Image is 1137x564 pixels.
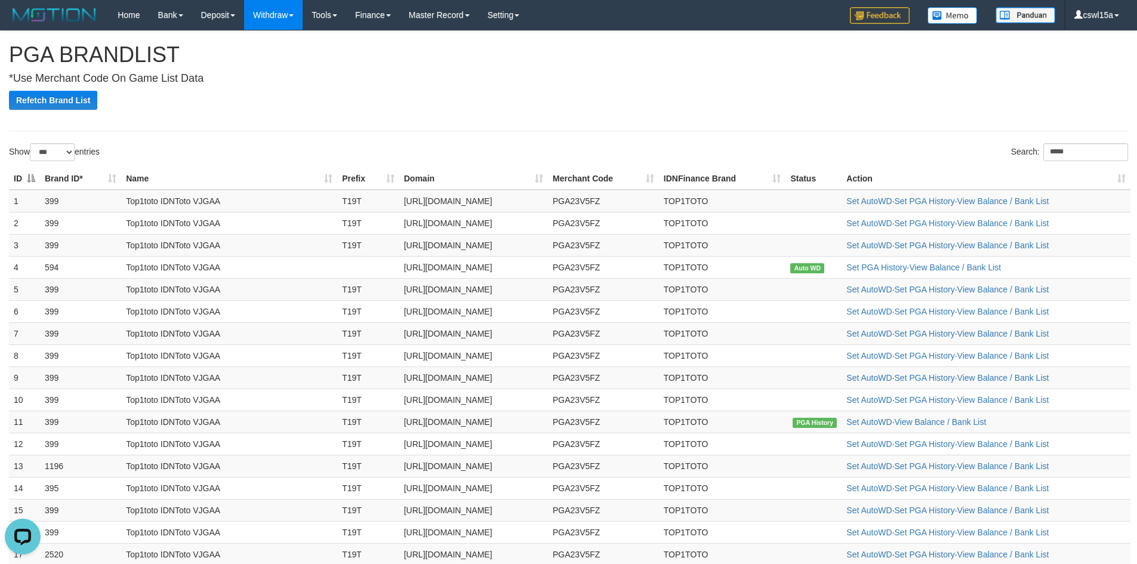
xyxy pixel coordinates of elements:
[659,521,786,543] td: TOP1TOTO
[30,143,75,161] select: Showentries
[846,528,894,537] span: ·
[846,373,894,383] span: ·
[928,7,978,24] img: Button%20Memo.svg
[9,73,1128,85] h4: *Use Merchant Code On Game List Data
[121,411,337,433] td: Top1toto IDNToto VJGAA
[337,521,399,543] td: T19T
[846,528,892,537] a: Set AutoWD
[9,322,40,344] td: 7
[957,395,1049,405] a: View Balance / Bank List
[957,329,1049,338] a: View Balance / Bank List
[399,344,548,366] td: [URL][DOMAIN_NAME]
[846,196,892,206] a: Set AutoWD
[9,190,40,212] td: 1
[5,5,41,41] button: Open LiveChat chat widget
[659,366,786,389] td: TOP1TOTO
[399,411,548,433] td: [URL][DOMAIN_NAME]
[659,234,786,256] td: TOP1TOTO
[9,455,40,477] td: 13
[9,499,40,521] td: 15
[40,344,121,366] td: 399
[121,433,337,455] td: Top1toto IDNToto VJGAA
[40,477,121,499] td: 395
[9,212,40,234] td: 2
[895,506,955,515] a: Set PGA History
[1011,143,1128,161] label: Search:
[790,263,824,273] span: Auto WD
[337,212,399,234] td: T19T
[846,506,894,515] span: ·
[895,285,957,294] span: ·
[9,234,40,256] td: 3
[895,461,955,471] a: Set PGA History
[659,389,786,411] td: TOP1TOTO
[895,373,955,383] a: Set PGA History
[40,389,121,411] td: 399
[895,439,957,449] span: ·
[337,190,399,212] td: T19T
[399,389,548,411] td: [URL][DOMAIN_NAME]
[548,366,659,389] td: PGA23V5FZ
[9,168,40,190] th: ID
[659,168,786,190] th: IDNFinance Brand: activate to sort column ascending
[996,7,1055,23] img: panduan.png
[121,278,337,300] td: Top1toto IDNToto VJGAA
[846,439,894,449] span: ·
[846,395,894,405] span: ·
[846,461,894,471] span: ·
[957,506,1049,515] a: View Balance / Bank List
[40,322,121,344] td: 399
[40,278,121,300] td: 399
[399,521,548,543] td: [URL][DOMAIN_NAME]
[40,212,121,234] td: 399
[40,366,121,389] td: 399
[895,395,955,405] a: Set PGA History
[957,483,1049,493] a: View Balance / Bank List
[895,196,955,206] a: Set PGA History
[9,366,40,389] td: 9
[40,433,121,455] td: 399
[846,241,894,250] span: ·
[846,307,892,316] a: Set AutoWD
[9,300,40,322] td: 6
[957,528,1049,537] a: View Balance / Bank List
[1043,143,1128,161] input: Search:
[9,256,40,278] td: 4
[121,366,337,389] td: Top1toto IDNToto VJGAA
[399,433,548,455] td: [URL][DOMAIN_NAME]
[40,168,121,190] th: Brand ID*: activate to sort column ascending
[399,322,548,344] td: [URL][DOMAIN_NAME]
[548,433,659,455] td: PGA23V5FZ
[548,190,659,212] td: PGA23V5FZ
[846,417,894,427] span: ·
[846,241,892,250] a: Set AutoWD
[9,344,40,366] td: 8
[548,212,659,234] td: PGA23V5FZ
[842,168,1130,190] th: Action: activate to sort column ascending
[337,433,399,455] td: T19T
[793,418,837,428] span: PGA History
[957,196,1049,206] a: View Balance / Bank List
[337,344,399,366] td: T19T
[9,91,97,110] button: Refetch Brand List
[40,521,121,543] td: 399
[121,389,337,411] td: Top1toto IDNToto VJGAA
[846,285,894,294] span: ·
[337,366,399,389] td: T19T
[399,477,548,499] td: [URL][DOMAIN_NAME]
[40,234,121,256] td: 399
[121,190,337,212] td: Top1toto IDNToto VJGAA
[121,256,337,278] td: Top1toto IDNToto VJGAA
[957,439,1049,449] a: View Balance / Bank List
[846,329,894,338] span: ·
[40,455,121,477] td: 1196
[895,329,955,338] a: Set PGA History
[40,300,121,322] td: 399
[121,212,337,234] td: Top1toto IDNToto VJGAA
[846,550,894,559] span: ·
[399,212,548,234] td: [URL][DOMAIN_NAME]
[957,550,1049,559] a: View Balance / Bank List
[850,7,910,24] img: Feedback.jpg
[121,322,337,344] td: Top1toto IDNToto VJGAA
[895,351,957,360] span: ·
